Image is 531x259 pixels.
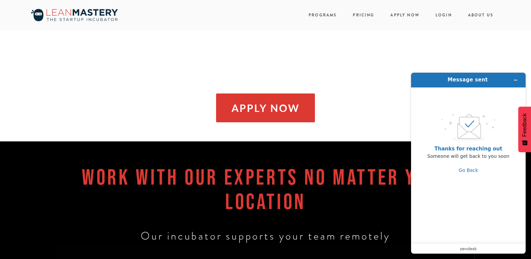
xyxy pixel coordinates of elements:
iframe: Find more information here [406,67,531,259]
h1: work with our experts no matter your location [56,165,474,213]
a: Login [436,11,452,20]
span: Help [15,5,29,11]
a: Apply Now [216,93,315,122]
a: Apply Now [390,11,419,20]
a: About Us [468,11,493,20]
span: Feedback [522,113,528,137]
a: Pricing [353,11,374,20]
img: LeanMastery, the incubator your startup needs to get going, grow &amp; thrive [27,7,121,23]
a: Programs [309,12,337,18]
h3: Our incubator supports your team remotely [56,229,474,244]
button: Feedback - Show survey [518,107,531,152]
